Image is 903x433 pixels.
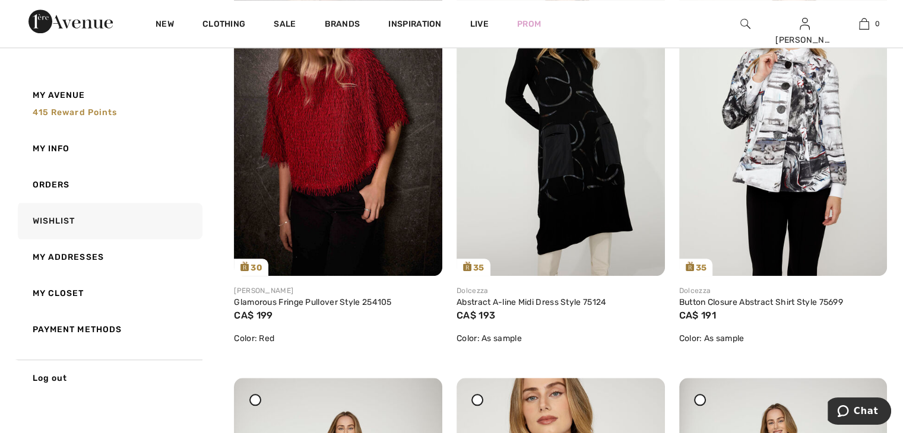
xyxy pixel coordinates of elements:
img: My Bag [859,17,869,31]
span: CA$ 199 [234,310,273,321]
a: Orders [15,167,202,203]
img: search the website [740,17,750,31]
span: CA$ 191 [679,310,716,321]
a: Log out [15,359,202,396]
a: 0 [835,17,893,31]
a: Sign In [800,18,810,29]
a: Abstract A-line Midi Dress Style 75124 [457,297,606,307]
div: Color: As sample [679,332,888,345]
span: 415 Reward points [33,107,118,117]
a: My Info [15,130,202,167]
a: Button Closure Abstract Shirt Style 75699 [679,297,843,307]
img: My Info [800,17,810,31]
div: Color: As sample [457,332,665,345]
a: Clothing [202,19,245,31]
a: My Closet [15,275,202,311]
a: Wishlist [15,203,202,239]
div: Color: Red [234,332,442,345]
span: 0 [875,18,880,29]
div: [PERSON_NAME] [775,34,834,46]
span: CA$ 193 [457,310,495,321]
div: [PERSON_NAME] [234,285,442,296]
span: Inspiration [388,19,441,31]
a: My Addresses [15,239,202,275]
img: 1ère Avenue [28,9,113,33]
a: Sale [274,19,296,31]
a: Prom [517,18,541,30]
div: Dolcezza [457,285,665,296]
span: My Avenue [33,89,85,101]
a: New [156,19,174,31]
a: Brands [325,19,360,31]
a: Payment Methods [15,311,202,348]
div: Dolcezza [679,285,888,296]
iframe: Opens a widget where you can chat to one of our agents [828,397,891,427]
a: Glamorous Fringe Pullover Style 254105 [234,297,391,307]
a: Live [470,18,489,30]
